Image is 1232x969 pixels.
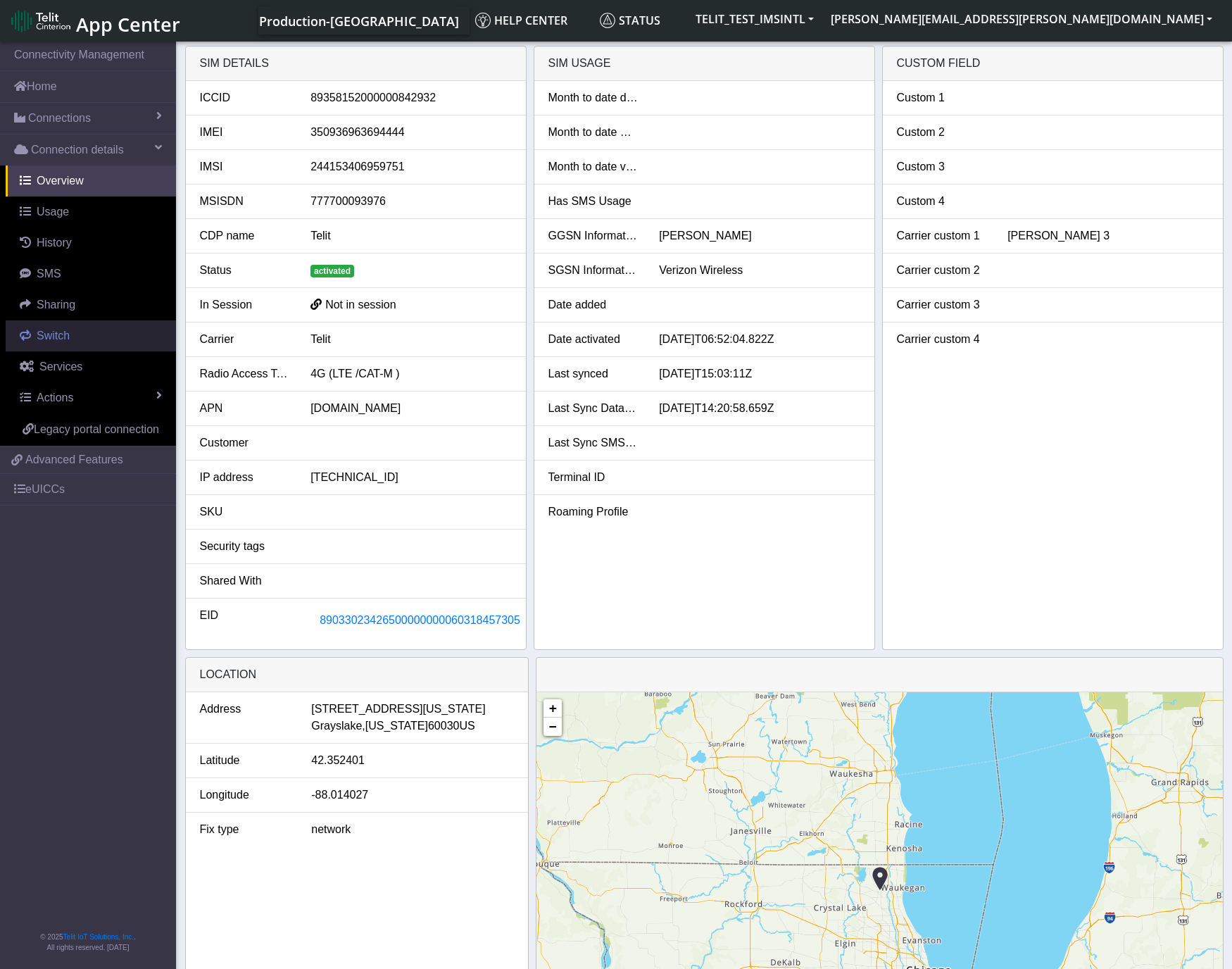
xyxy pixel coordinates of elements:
div: Custom 3 [886,158,998,175]
span: Not in session [325,299,396,311]
div: Verizon Wireless [648,262,870,279]
div: -88.014027 [301,787,524,804]
div: 89358152000000842932 [300,89,522,106]
span: 89033023426500000000060318457305 [320,614,520,626]
div: Carrier [189,331,301,348]
div: SKU [189,504,301,520]
button: 89033023426500000000060318457305 [310,607,529,634]
div: IMSI [189,158,301,175]
div: ICCID [189,89,301,106]
div: [PERSON_NAME] 3 [997,227,1219,244]
div: SGSN Information [538,262,649,279]
div: Address [189,701,301,734]
div: IMEI [189,124,301,141]
a: App Center [11,6,178,36]
a: Usage [6,196,176,227]
div: network [301,821,524,838]
span: Connections [28,110,91,127]
div: Date added [538,296,649,313]
span: Usage [37,206,69,218]
span: Switch [37,330,70,342]
div: 4G (LTE /CAT-M ) [300,365,522,382]
div: Carrier custom 3 [886,296,998,313]
div: Telit [300,331,522,348]
a: Services [6,351,176,382]
img: knowledge.svg [475,13,491,28]
span: Connection details [31,142,124,158]
div: 777700093976 [300,193,522,210]
a: SMS [6,258,176,289]
a: Switch [6,320,176,351]
div: Date activated [538,331,649,348]
div: Month to date data [538,89,649,106]
span: activated [310,265,354,277]
div: [DATE]T06:52:04.822Z [648,331,870,348]
div: In Session [189,296,301,313]
div: Custom 1 [886,89,998,106]
div: SIM usage [534,46,874,81]
div: Month to date SMS [538,124,649,141]
span: [US_STATE] [365,718,428,734]
div: Carrier custom 2 [886,262,998,279]
div: Carrier custom 4 [886,331,998,348]
img: logo-telit-cinterion-gw-new.png [11,10,70,32]
div: Custom 2 [886,124,998,141]
div: LOCATION [186,658,528,692]
div: Last Sync SMS Usage [538,435,649,451]
span: Overview [37,175,84,187]
div: [PERSON_NAME] [648,227,870,244]
div: SIM details [186,46,526,81]
a: Status [594,6,687,35]
div: CDP name [189,227,301,244]
div: Month to date voice [538,158,649,175]
a: Actions [6,382,176,413]
span: Legacy portal connection [34,423,159,435]
a: History [6,227,176,258]
span: Actions [37,392,73,404]
div: [DOMAIN_NAME] [300,400,522,417]
button: TELIT_TEST_IMSINTL [687,6,822,32]
span: Sharing [37,299,75,311]
div: Has SMS Usage [538,193,649,210]
a: Zoom out [543,718,562,736]
span: 60030 [428,718,460,734]
span: Advanced Features [25,451,123,468]
div: Fix type [189,821,301,838]
div: GGSN Information [538,227,649,244]
div: Longitude [189,787,301,804]
span: Help center [475,13,567,28]
div: APN [189,400,301,417]
div: Latitude [189,752,301,769]
div: [TECHNICAL_ID] [300,469,522,486]
div: Last Sync Data Usage [538,400,649,417]
a: Your current platform instance [258,6,458,35]
div: Roaming Profile [538,504,649,520]
button: [PERSON_NAME][EMAIL_ADDRESS][PERSON_NAME][DOMAIN_NAME] [822,6,1221,32]
div: Shared With [189,573,301,589]
div: Telit [300,227,522,244]
span: SMS [37,268,61,280]
div: Status [189,262,301,279]
div: Custom field [883,46,1223,81]
a: Zoom in [543,699,562,718]
span: [STREET_ADDRESS][US_STATE] [311,701,485,718]
a: Sharing [6,289,176,320]
div: Security tags [189,538,301,555]
span: US [459,718,474,734]
div: IP address [189,469,301,486]
div: [DATE]T14:20:58.659Z [648,400,870,417]
div: MSISDN [189,193,301,210]
a: Telit IoT Solutions, Inc. [63,933,134,941]
span: Status [600,13,660,28]
div: 350936963694444 [300,124,522,141]
a: Overview [6,165,176,196]
div: Custom 4 [886,193,998,210]
span: History [37,237,72,249]
span: App Center [76,11,180,37]
div: 42.352401 [301,752,524,769]
span: Grayslake, [311,718,365,734]
div: 244153406959751 [300,158,522,175]
div: Carrier custom 1 [886,227,998,244]
div: Radio Access Tech [189,365,301,382]
span: Services [39,361,82,373]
